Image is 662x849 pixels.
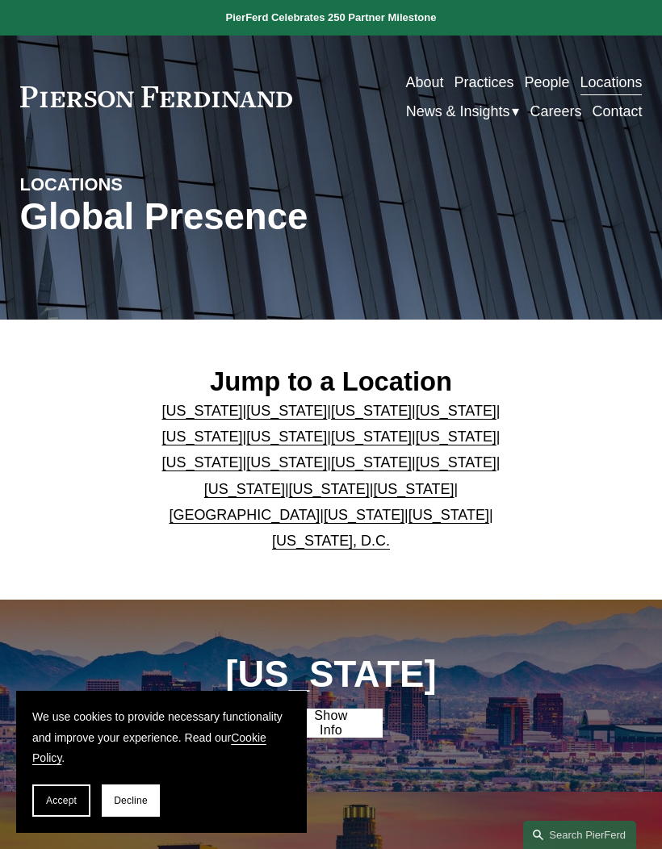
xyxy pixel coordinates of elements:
[32,707,291,768] p: We use cookies to provide necessary functionality and improve your experience. Read our .
[161,429,242,445] a: [US_STATE]
[272,533,390,549] a: [US_STATE], D.C.
[416,454,497,471] a: [US_STATE]
[149,366,513,398] h2: Jump to a Location
[331,403,412,419] a: [US_STATE]
[201,654,460,696] h1: [US_STATE]
[20,174,176,196] h4: LOCATIONS
[246,403,327,419] a: [US_STATE]
[149,398,513,554] p: | | | | | | | | | | | | | | | | | |
[416,403,497,419] a: [US_STATE]
[331,429,412,445] a: [US_STATE]
[455,68,514,97] a: Practices
[161,454,242,471] a: [US_STATE]
[409,507,489,523] a: [US_STATE]
[32,784,90,817] button: Accept
[246,454,327,471] a: [US_STATE]
[373,481,454,497] a: [US_STATE]
[279,709,383,738] a: Show Info
[523,821,636,849] a: Search this site
[102,784,160,817] button: Decline
[204,481,285,497] a: [US_STATE]
[530,97,582,126] a: Careers
[114,795,148,806] span: Decline
[580,68,643,97] a: Locations
[246,429,327,445] a: [US_STATE]
[289,481,370,497] a: [US_STATE]
[324,507,404,523] a: [US_STATE]
[169,507,320,523] a: [GEOGRAPHIC_DATA]
[16,691,307,833] section: Cookie banner
[46,795,77,806] span: Accept
[161,403,242,419] a: [US_STATE]
[406,68,444,97] a: About
[416,429,497,445] a: [US_STATE]
[32,731,266,764] a: Cookie Policy
[593,97,643,126] a: Contact
[406,97,520,126] a: folder dropdown
[406,98,510,124] span: News & Insights
[525,68,570,97] a: People
[20,196,435,238] h1: Global Presence
[331,454,412,471] a: [US_STATE]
